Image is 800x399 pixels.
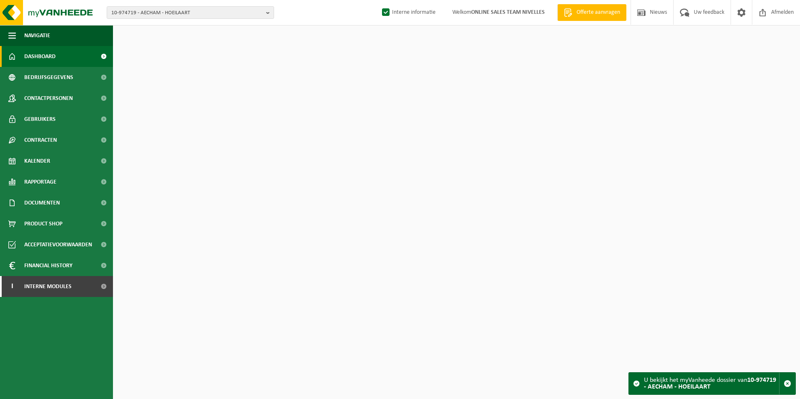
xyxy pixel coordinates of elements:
strong: ONLINE SALES TEAM NIVELLES [471,9,545,15]
span: Documenten [24,192,60,213]
div: U bekijkt het myVanheede dossier van [644,373,779,394]
span: Rapportage [24,171,56,192]
span: I [8,276,16,297]
span: Contracten [24,130,57,151]
span: Acceptatievoorwaarden [24,234,92,255]
span: Bedrijfsgegevens [24,67,73,88]
span: Product Shop [24,213,62,234]
span: Dashboard [24,46,56,67]
strong: 10-974719 - AECHAM - HOEILAART [644,377,776,390]
button: 10-974719 - AECHAM - HOEILAART [107,6,274,19]
span: Interne modules [24,276,72,297]
span: 10-974719 - AECHAM - HOEILAART [111,7,263,19]
span: Navigatie [24,25,50,46]
span: Kalender [24,151,50,171]
span: Offerte aanvragen [574,8,622,17]
a: Offerte aanvragen [557,4,626,21]
span: Financial History [24,255,72,276]
label: Interne informatie [380,6,436,19]
span: Contactpersonen [24,88,73,109]
span: Gebruikers [24,109,56,130]
font: Welkom [452,9,545,15]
